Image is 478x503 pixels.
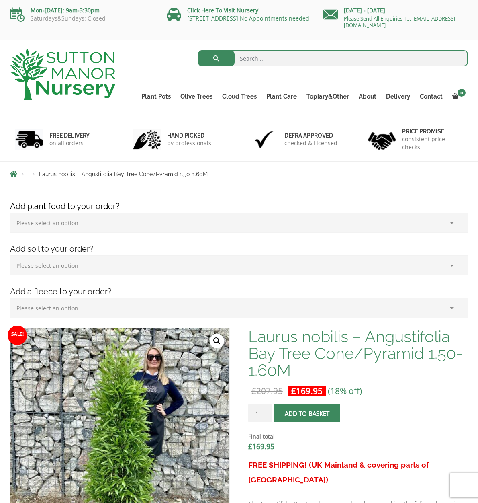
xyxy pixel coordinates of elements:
[328,385,362,396] span: (18% off)
[210,334,224,348] a: View full-screen image gallery
[251,385,283,396] bdi: 207.95
[176,91,217,102] a: Olive Trees
[251,385,256,396] span: £
[402,128,463,135] h6: Price promise
[402,135,463,151] p: consistent price checks
[302,91,354,102] a: Topiary&Other
[261,91,302,102] a: Plant Care
[10,15,155,22] p: Saturdays&Sundays: Closed
[248,458,468,487] h3: FREE SHIPPING! (UK Mainland & covering parts of [GEOGRAPHIC_DATA])
[248,404,272,422] input: Product quantity
[167,139,211,147] p: by professionals
[291,385,323,396] bdi: 169.95
[248,441,274,451] bdi: 169.95
[248,328,468,379] h1: Laurus nobilis – Angustifolia Bay Tree Cone/Pyramid 1.50-1.60M
[167,132,211,139] h6: hand picked
[274,404,340,422] button: Add to basket
[447,91,468,102] a: 0
[458,89,466,97] span: 0
[368,127,396,152] img: 4.jpg
[10,6,155,15] p: Mon-[DATE]: 9am-3:30pm
[10,48,115,100] img: logo
[10,170,468,177] nav: Breadcrumbs
[133,129,161,150] img: 2.jpg
[344,15,455,29] a: Please Send All Enquiries To: [EMAIL_ADDRESS][DOMAIN_NAME]
[291,385,296,396] span: £
[381,91,415,102] a: Delivery
[15,129,43,150] img: 1.jpg
[217,91,261,102] a: Cloud Trees
[415,91,447,102] a: Contact
[187,6,260,14] a: Click Here To Visit Nursery!
[354,91,381,102] a: About
[4,285,474,298] h4: Add a fleece to your order?
[137,91,176,102] a: Plant Pots
[250,129,278,150] img: 3.jpg
[4,243,474,255] h4: Add soil to your order?
[49,132,90,139] h6: FREE DELIVERY
[248,441,252,451] span: £
[248,432,468,441] dt: Final total
[8,326,27,345] span: Sale!
[4,200,474,213] h4: Add plant food to your order?
[49,139,90,147] p: on all orders
[198,50,468,66] input: Search...
[187,14,309,22] a: [STREET_ADDRESS] No Appointments needed
[323,6,468,15] p: [DATE] - [DATE]
[284,132,337,139] h6: Defra approved
[284,139,337,147] p: checked & Licensed
[39,171,208,177] span: Laurus nobilis – Angustifolia Bay Tree Cone/Pyramid 1.50-1.60M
